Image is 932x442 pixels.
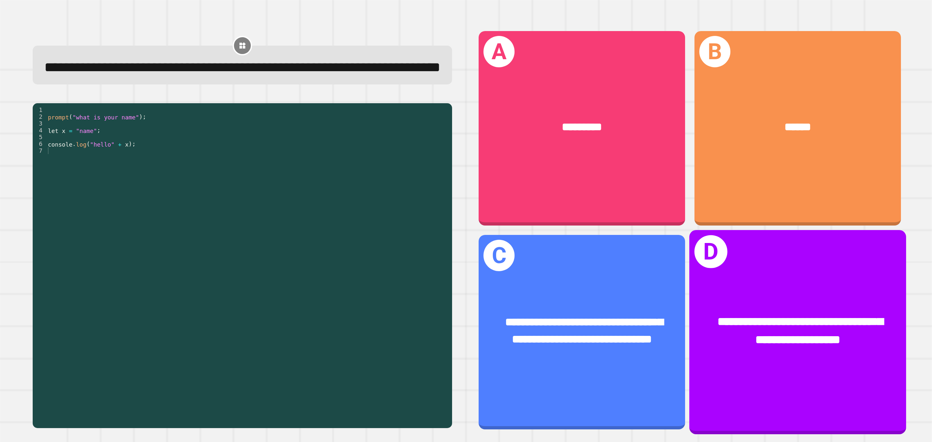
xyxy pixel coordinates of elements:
div: 6 [33,140,47,147]
div: 3 [33,120,47,127]
h1: B [699,36,731,67]
div: 2 [33,113,47,120]
div: 5 [33,134,47,140]
h1: A [483,36,515,67]
div: 4 [33,127,47,134]
div: 1 [33,106,47,113]
h1: C [483,240,515,271]
div: 7 [33,147,47,154]
h1: D [694,235,727,268]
